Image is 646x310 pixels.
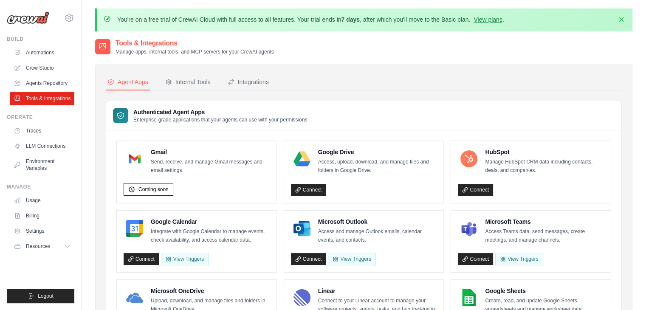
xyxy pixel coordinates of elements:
[106,74,150,90] button: Agent Apps
[318,287,437,295] h4: Linear
[293,150,310,167] img: Google Drive Logo
[341,16,360,23] strong: 7 days
[165,78,211,86] div: Internal Tools
[226,74,271,90] button: Integrations
[133,108,307,116] h3: Authenticated Agent Apps
[458,184,493,196] a: Connect
[10,76,74,90] a: Agents Repository
[116,38,274,48] h2: Tools & Integrations
[328,253,375,265] : View Triggers
[318,228,437,244] p: Access and manage Outlook emails, calendar events, and contacts.
[124,253,159,265] a: Connect
[151,158,270,175] p: Send, receive, and manage Gmail messages and email settings.
[26,243,50,250] span: Resources
[460,220,477,237] img: Microsoft Teams Logo
[495,253,543,265] : View Triggers
[151,287,270,295] h4: Microsoft OneDrive
[318,217,437,226] h4: Microsoft Outlook
[485,148,604,156] h4: HubSpot
[107,78,148,86] div: Agent Apps
[460,289,477,306] img: Google Sheets Logo
[458,253,493,265] a: Connect
[293,289,310,306] img: Linear Logo
[7,183,74,190] div: Manage
[485,228,604,244] p: Access Teams data, send messages, create meetings, and manage channels.
[7,114,74,121] div: Operate
[7,289,74,303] button: Logout
[10,61,74,75] a: Crew Studio
[10,240,74,253] button: Resources
[10,194,74,207] a: Usage
[10,224,74,238] a: Settings
[485,158,604,175] p: Manage HubSpot CRM data including contacts, deals, and companies.
[485,217,604,226] h4: Microsoft Teams
[228,78,269,86] div: Integrations
[126,220,143,237] img: Google Calendar Logo
[293,220,310,237] img: Microsoft Outlook Logo
[138,186,169,193] span: Coming soon
[126,150,143,167] img: Gmail Logo
[133,116,307,123] p: Enterprise-grade applications that your agents can use with your permissions
[10,46,74,59] a: Automations
[38,293,54,299] span: Logout
[116,48,274,55] p: Manage apps, internal tools, and MCP servers for your CrewAI agents
[10,92,74,105] a: Tools & Integrations
[10,155,74,175] a: Environment Variables
[151,217,270,226] h4: Google Calendar
[291,253,326,265] a: Connect
[460,150,477,167] img: HubSpot Logo
[485,287,604,295] h4: Google Sheets
[161,253,209,265] button: View Triggers
[7,11,49,24] img: Logo
[126,289,143,306] img: Microsoft OneDrive Logo
[474,16,502,23] a: View plans
[117,15,504,24] p: You're on a free trial of CrewAI Cloud with full access to all features. Your trial ends in , aft...
[291,184,326,196] a: Connect
[151,228,270,244] p: Integrate with Google Calendar to manage events, check availability, and access calendar data.
[10,124,74,138] a: Traces
[151,148,270,156] h4: Gmail
[318,158,437,175] p: Access, upload, download, and manage files and folders in Google Drive.
[7,36,74,42] div: Build
[164,74,212,90] button: Internal Tools
[318,148,437,156] h4: Google Drive
[10,209,74,223] a: Billing
[10,139,74,153] a: LLM Connections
